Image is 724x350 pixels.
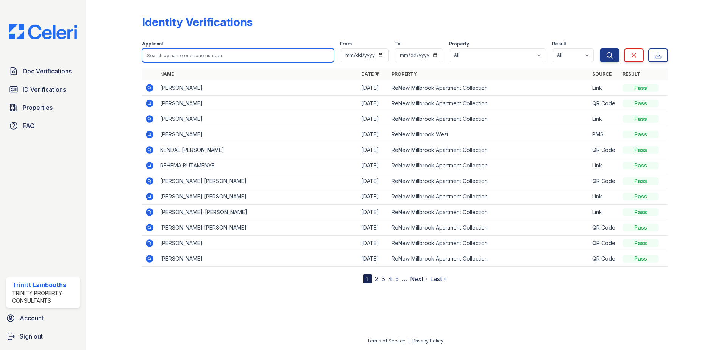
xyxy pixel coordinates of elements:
td: [DATE] [358,189,389,205]
span: Doc Verifications [23,67,72,76]
td: [DATE] [358,236,389,251]
td: [PERSON_NAME] [157,127,358,142]
td: REHEMA BUTAMENYE [157,158,358,173]
td: ReNew Millbrook Apartment Collection [389,142,590,158]
td: ReNew Millbrook Apartment Collection [389,173,590,189]
td: [PERSON_NAME] [157,96,358,111]
a: Sign out [3,329,83,344]
a: Source [592,71,612,77]
td: QR Code [589,236,619,251]
div: Pass [623,146,659,154]
td: [PERSON_NAME] [PERSON_NAME] [157,173,358,189]
td: ReNew Millbrook Apartment Collection [389,158,590,173]
span: ID Verifications [23,85,66,94]
a: Result [623,71,640,77]
td: ReNew Millbrook Apartment Collection [389,111,590,127]
td: [PERSON_NAME]-[PERSON_NAME] [157,205,358,220]
td: QR Code [589,220,619,236]
span: FAQ [23,121,35,130]
td: [DATE] [358,173,389,189]
td: QR Code [589,251,619,267]
span: Sign out [20,332,43,341]
td: Link [589,158,619,173]
td: ReNew Millbrook Apartment Collection [389,205,590,220]
img: CE_Logo_Blue-a8612792a0a2168367f1c8372b55b34899dd931a85d93a1a3d3e32e68fde9ad4.png [3,24,83,39]
a: Properties [6,100,80,115]
a: Date ▼ [361,71,379,77]
td: [PERSON_NAME] [157,236,358,251]
a: Name [160,71,174,77]
td: ReNew Millbrook West [389,127,590,142]
td: KENDAL [PERSON_NAME] [157,142,358,158]
td: PMS [589,127,619,142]
td: [DATE] [358,127,389,142]
div: Pass [623,208,659,216]
td: Link [589,111,619,127]
td: [PERSON_NAME] [157,80,358,96]
td: [DATE] [358,142,389,158]
div: Pass [623,193,659,200]
div: Identity Verifications [142,15,253,29]
td: [DATE] [358,251,389,267]
div: | [408,338,410,344]
a: 5 [395,275,399,283]
a: Property [392,71,417,77]
div: 1 [363,274,372,283]
td: QR Code [589,142,619,158]
input: Search by name or phone number [142,48,334,62]
td: [DATE] [358,220,389,236]
label: From [340,41,352,47]
td: QR Code [589,96,619,111]
td: ReNew Millbrook Apartment Collection [389,236,590,251]
td: [DATE] [358,111,389,127]
td: [DATE] [358,80,389,96]
label: Property [449,41,469,47]
div: Trinity Property Consultants [12,289,77,305]
a: 3 [381,275,385,283]
td: [PERSON_NAME] [PERSON_NAME] [157,189,358,205]
div: Pass [623,84,659,92]
a: Privacy Policy [412,338,443,344]
td: [PERSON_NAME] [157,251,358,267]
div: Pass [623,224,659,231]
span: Account [20,314,44,323]
td: [PERSON_NAME] [157,111,358,127]
span: … [402,274,407,283]
a: ID Verifications [6,82,80,97]
label: Applicant [142,41,163,47]
td: Link [589,80,619,96]
label: Result [552,41,566,47]
td: [DATE] [358,205,389,220]
td: ReNew Millbrook Apartment Collection [389,96,590,111]
div: Pass [623,177,659,185]
a: Terms of Service [367,338,406,344]
td: ReNew Millbrook Apartment Collection [389,189,590,205]
div: Trinitt Lambouths [12,280,77,289]
span: Properties [23,103,53,112]
label: To [395,41,401,47]
td: [PERSON_NAME] [PERSON_NAME] [157,220,358,236]
div: Pass [623,100,659,107]
a: 4 [388,275,392,283]
div: Pass [623,115,659,123]
a: Doc Verifications [6,64,80,79]
td: Link [589,205,619,220]
td: ReNew Millbrook Apartment Collection [389,80,590,96]
div: Pass [623,131,659,138]
div: Pass [623,239,659,247]
td: ReNew Millbrook Apartment Collection [389,251,590,267]
a: Last » [430,275,447,283]
a: Account [3,311,83,326]
a: 2 [375,275,378,283]
td: [DATE] [358,96,389,111]
td: [DATE] [358,158,389,173]
td: ReNew Millbrook Apartment Collection [389,220,590,236]
td: QR Code [589,173,619,189]
td: Link [589,189,619,205]
a: Next › [410,275,427,283]
div: Pass [623,162,659,169]
div: Pass [623,255,659,262]
a: FAQ [6,118,80,133]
